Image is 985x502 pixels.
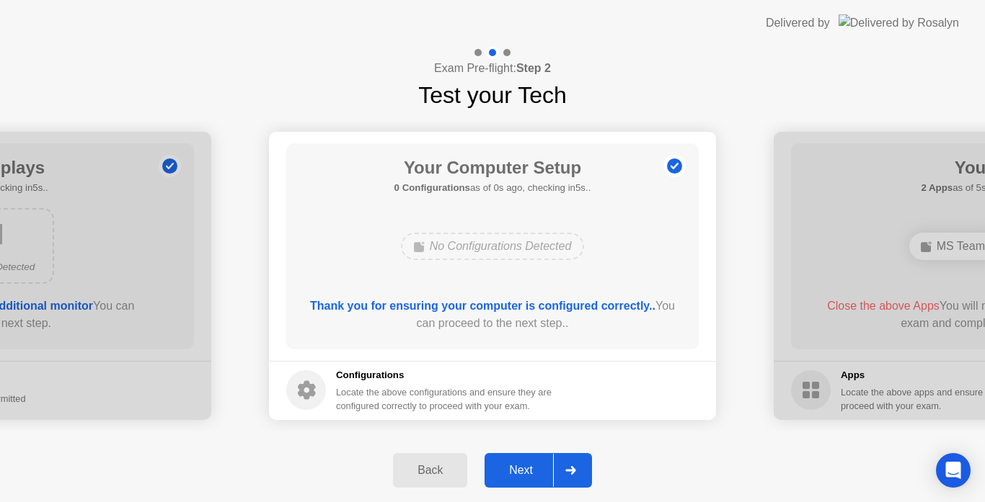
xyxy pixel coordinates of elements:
div: Locate the above configurations and ensure they are configured correctly to proceed with your exam. [336,385,555,413]
h5: Configurations [336,368,555,382]
h1: Test your Tech [418,78,567,112]
div: Back [397,464,463,477]
h1: Your Computer Setup [394,155,591,181]
b: Thank you for ensuring your computer is configured correctly.. [310,300,655,312]
div: You can proceed to the next step.. [307,297,679,332]
b: 0 Configurations [394,182,470,193]
h4: Exam Pre-flight: [434,60,551,77]
div: Open Intercom Messenger [936,453,971,488]
h5: as of 0s ago, checking in5s.. [394,181,591,195]
img: Delivered by Rosalyn [839,14,959,31]
button: Next [485,453,592,488]
div: Delivered by [766,14,830,32]
div: Next [489,464,553,477]
button: Back [393,453,467,488]
div: No Configurations Detected [401,233,585,260]
b: Step 2 [516,62,551,74]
